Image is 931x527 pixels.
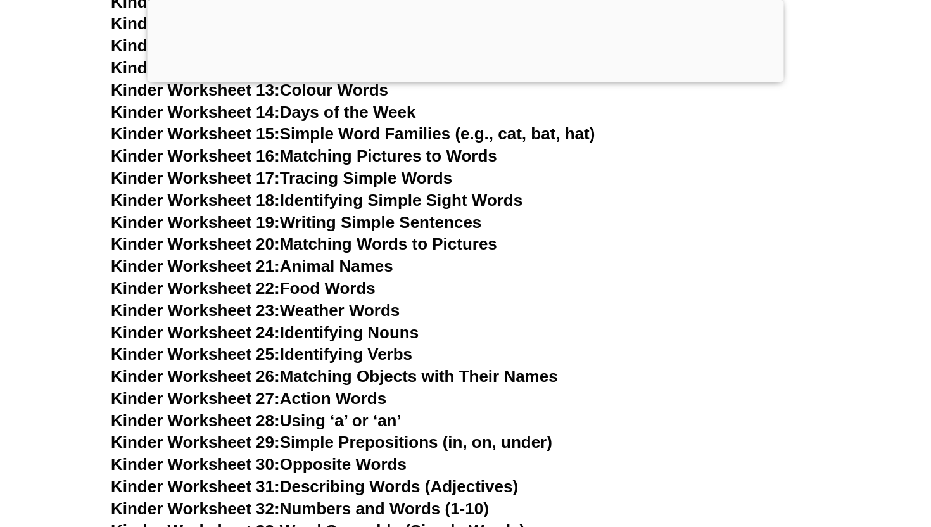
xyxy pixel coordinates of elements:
a: Kinder Worksheet 15:Simple Word Families (e.g., cat, bat, hat) [111,124,595,143]
a: Kinder Worksheet 22:Food Words [111,279,376,298]
span: Kinder Worksheet 17: [111,168,280,187]
span: Kinder Worksheet 18: [111,191,280,210]
iframe: Chat Widget [714,384,931,527]
span: Kinder Worksheet 13: [111,80,280,99]
a: Kinder Worksheet 31:Describing Words (Adjectives) [111,477,518,496]
span: Kinder Worksheet 27: [111,389,280,408]
a: Kinder Worksheet 19:Writing Simple Sentences [111,213,481,232]
span: Kinder Worksheet 24: [111,323,280,342]
span: Kinder Worksheet 25: [111,345,280,364]
a: Kinder Worksheet 28:Using ‘a’ or ‘an’ [111,411,402,430]
span: Kinder Worksheet 11: [111,36,280,55]
a: Kinder Worksheet 20:Matching Words to Pictures [111,234,497,253]
span: Kinder Worksheet 23: [111,301,280,320]
span: Kinder Worksheet 22: [111,279,280,298]
span: Kinder Worksheet 12: [111,58,280,77]
span: Kinder Worksheet 14: [111,103,280,122]
a: Kinder Worksheet 10:Short and Long Vowel Sounds [111,14,517,33]
a: Kinder Worksheet 25:Identifying Verbs [111,345,412,364]
span: Kinder Worksheet 29: [111,433,280,452]
span: Kinder Worksheet 21: [111,257,280,276]
span: Kinder Worksheet 30: [111,455,280,474]
a: Kinder Worksheet 29:Simple Prepositions (in, on, under) [111,433,552,452]
a: Kinder Worksheet 11:Letter Tracing [111,36,389,55]
a: Kinder Worksheet 16:Matching Pictures to Words [111,146,497,165]
span: Kinder Worksheet 19: [111,213,280,232]
a: Kinder Worksheet 30:Opposite Words [111,455,407,474]
a: Kinder Worksheet 13:Colour Words [111,80,388,99]
span: Kinder Worksheet 26: [111,367,280,386]
span: Kinder Worksheet 31: [111,477,280,496]
a: Kinder Worksheet 24:Identifying Nouns [111,323,419,342]
span: Kinder Worksheet 15: [111,124,280,143]
span: Kinder Worksheet 28: [111,411,280,430]
a: Kinder Worksheet 27:Action Words [111,389,386,408]
a: Kinder Worksheet 32:Numbers and Words (1-10) [111,499,489,518]
a: Kinder Worksheet 23:Weather Words [111,301,400,320]
span: Kinder Worksheet 32: [111,499,280,518]
a: Kinder Worksheet 12:First Letter of Words [111,58,441,77]
a: Kinder Worksheet 17:Tracing Simple Words [111,168,452,187]
span: Kinder Worksheet 10: [111,14,280,33]
a: Kinder Worksheet 21:Animal Names [111,257,393,276]
a: Kinder Worksheet 18:Identifying Simple Sight Words [111,191,522,210]
span: Kinder Worksheet 20: [111,234,280,253]
span: Kinder Worksheet 16: [111,146,280,165]
a: Kinder Worksheet 26:Matching Objects with Their Names [111,367,558,386]
a: Kinder Worksheet 14:Days of the Week [111,103,415,122]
